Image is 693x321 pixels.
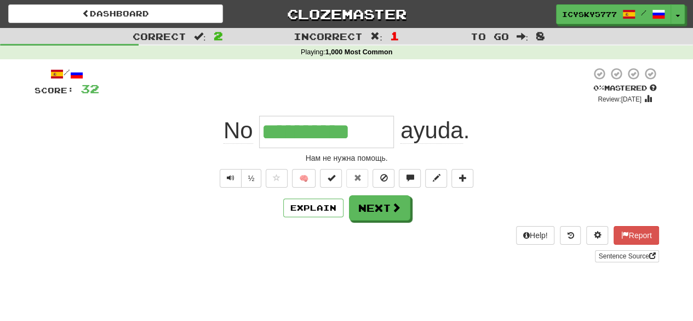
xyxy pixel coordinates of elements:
button: Play sentence audio (ctl+space) [220,169,242,188]
span: To go [470,31,508,42]
span: / [641,9,646,16]
span: No [224,117,253,144]
button: Reset to 0% Mastered (alt+r) [346,169,368,188]
a: Sentence Source [595,250,658,262]
strong: 1,000 Most Common [325,48,392,56]
span: ayuda [400,117,463,144]
div: Mastered [591,83,659,93]
span: : [194,32,206,41]
button: Help! [516,226,555,245]
button: 🧠 [292,169,316,188]
span: 1 [390,29,399,42]
span: Correct [133,31,186,42]
button: Set this sentence to 100% Mastered (alt+m) [320,169,342,188]
span: Score: [35,86,74,95]
button: Edit sentence (alt+d) [425,169,447,188]
span: . [394,117,469,144]
span: 32 [81,82,99,95]
span: : [370,32,382,41]
button: Next [349,195,410,221]
button: Ignore sentence (alt+i) [373,169,394,188]
div: / [35,67,99,81]
span: IcySky5777 [562,9,617,19]
span: Incorrect [294,31,363,42]
button: Round history (alt+y) [560,226,581,245]
span: 0 % [593,83,604,92]
a: Clozemaster [239,4,454,24]
button: Explain [283,199,343,217]
button: Add to collection (alt+a) [451,169,473,188]
div: Нам не нужна помощь. [35,153,659,164]
a: Dashboard [8,4,223,23]
div: Text-to-speech controls [217,169,262,188]
span: 8 [536,29,545,42]
span: 2 [214,29,223,42]
button: Discuss sentence (alt+u) [399,169,421,188]
button: ½ [241,169,262,188]
button: Report [614,226,658,245]
span: : [516,32,528,41]
button: Favorite sentence (alt+f) [266,169,288,188]
a: IcySky5777 / [556,4,671,24]
small: Review: [DATE] [598,95,642,103]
